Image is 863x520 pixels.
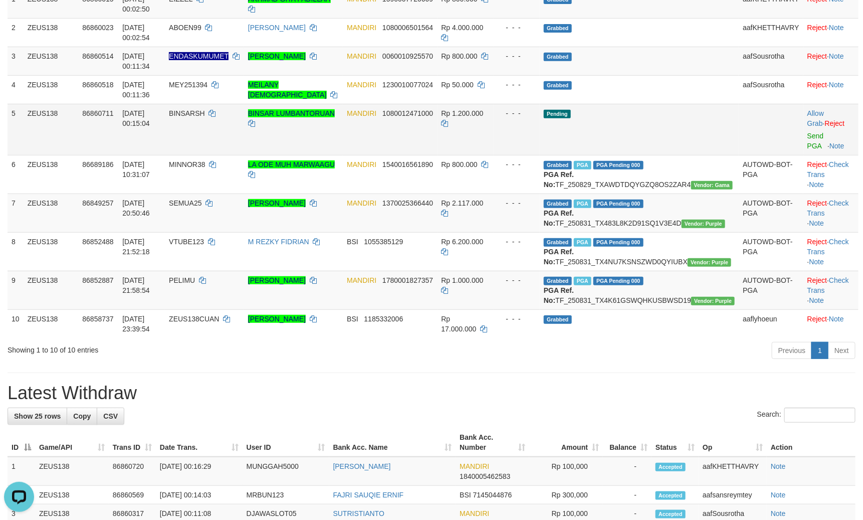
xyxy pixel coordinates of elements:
a: [PERSON_NAME] [248,276,306,284]
b: PGA Ref. No: [544,286,574,304]
td: TF_250831_TX483L8K2D91SQ1V3E4D [540,194,739,232]
span: Grabbed [544,315,572,324]
span: Grabbed [544,24,572,33]
td: · · [803,194,858,232]
input: Search: [784,408,855,423]
td: aafKHETTHAVRY [739,18,803,47]
a: Note [829,81,844,89]
a: Note [829,24,844,32]
td: · [803,18,858,47]
a: Note [771,462,786,470]
span: Marked by aafsolysreylen [574,277,591,285]
th: Amount: activate to sort column ascending [529,428,603,457]
a: [PERSON_NAME] [248,315,306,323]
td: [DATE] 00:16:29 [156,457,243,486]
span: Copy 1230010077024 to clipboard [382,81,433,89]
span: MANDIRI [347,276,376,284]
td: ZEUS138 [24,155,79,194]
span: BSI [347,238,358,246]
td: 5 [8,104,24,155]
a: [PERSON_NAME] [248,24,306,32]
span: Grabbed [544,161,572,169]
span: MANDIRI [460,509,489,517]
span: Rp 17.000.000 [442,315,477,333]
a: [PERSON_NAME] [333,462,391,470]
b: PGA Ref. No: [544,170,574,189]
td: ZEUS138 [35,486,109,504]
span: SEMUA25 [169,199,201,207]
a: Check Trans [807,238,849,256]
h1: Latest Withdraw [8,383,855,403]
span: Copy 0060010925570 to clipboard [382,52,433,60]
span: VTUBE123 [169,238,204,246]
a: BINSAR LUMBANTORUAN [248,109,335,117]
a: Reject [825,119,845,127]
span: MANDIRI [347,199,376,207]
span: Pending [544,110,571,118]
span: Grabbed [544,200,572,208]
th: Balance: activate to sort column ascending [603,428,652,457]
td: 4 [8,75,24,104]
td: 7 [8,194,24,232]
div: - - - [498,23,536,33]
span: Grabbed [544,238,572,247]
a: [PERSON_NAME] [248,199,306,207]
td: 86860569 [109,486,156,504]
span: [DATE] 20:50:46 [122,199,150,217]
div: Showing 1 to 10 of 10 entries [8,341,352,355]
a: Send PGA [807,132,824,150]
td: MUNGGAH5000 [243,457,329,486]
td: AUTOWD-BOT-PGA [739,155,803,194]
a: Reject [807,238,827,246]
a: Reject [807,315,827,323]
span: MANDIRI [347,24,376,32]
td: 2 [8,18,24,47]
td: · · [803,232,858,271]
span: Grabbed [544,53,572,61]
a: Note [809,258,824,266]
td: MRBUN123 [243,486,329,504]
th: User ID: activate to sort column ascending [243,428,329,457]
td: aafSousrotha [739,47,803,75]
span: [DATE] 10:31:07 [122,160,150,179]
td: aafsansreymtey [699,486,767,504]
td: - [603,486,652,504]
span: 86852488 [82,238,113,246]
td: 10 [8,309,24,338]
span: ZEUS138CUAN [169,315,219,323]
td: · [803,104,858,155]
a: Check Trans [807,276,849,294]
td: 6 [8,155,24,194]
span: PGA Pending [593,161,643,169]
a: Note [829,315,844,323]
span: Vendor URL: https://trx4.1velocity.biz [688,258,731,267]
span: MANDIRI [460,462,489,470]
td: ZEUS138 [24,104,79,155]
td: ZEUS138 [35,457,109,486]
span: Accepted [656,510,686,518]
td: · [803,47,858,75]
span: Copy 1840005462583 to clipboard [460,472,510,480]
td: aafKHETTHAVRY [699,457,767,486]
a: M REZKY FIDRIAN [248,238,309,246]
td: 3 [8,47,24,75]
td: Rp 100,000 [529,457,603,486]
th: ID: activate to sort column descending [8,428,35,457]
td: 9 [8,271,24,309]
div: - - - [498,275,536,285]
span: Nama rekening ada tanda titik/strip, harap diedit [169,52,229,60]
a: MEILANY [DEMOGRAPHIC_DATA] [248,81,327,99]
td: 8 [8,232,24,271]
a: Reject [807,160,827,168]
a: Note [771,491,786,499]
label: Search: [757,408,855,423]
td: - [603,457,652,486]
span: [DATE] 00:15:04 [122,109,150,127]
span: Show 25 rows [14,412,61,420]
span: 86860514 [82,52,113,60]
span: BSI [460,491,471,499]
a: Note [809,181,824,189]
a: Previous [772,342,812,359]
td: ZEUS138 [24,271,79,309]
a: [PERSON_NAME] [248,52,306,60]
